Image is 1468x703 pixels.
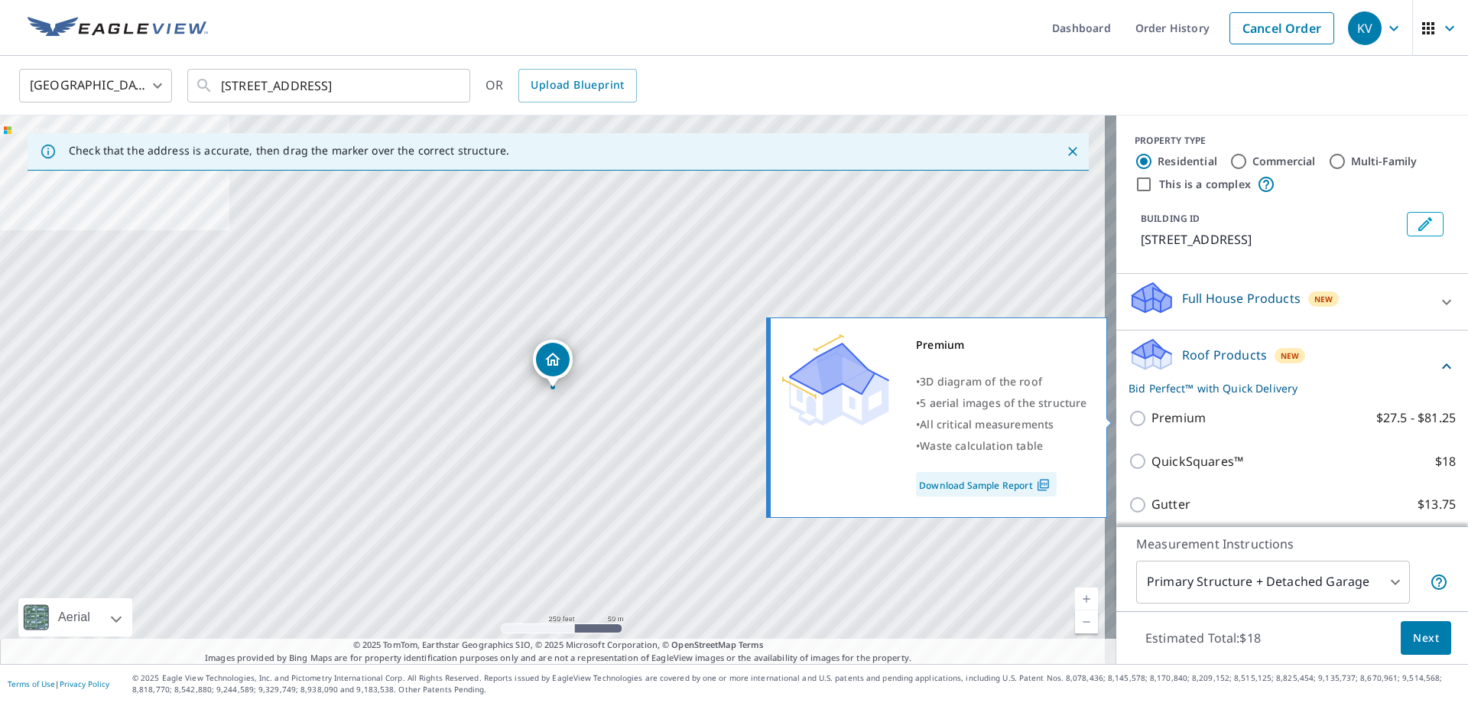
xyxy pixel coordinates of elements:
img: Premium [782,334,889,426]
a: Terms of Use [8,679,55,689]
p: $13.75 [1418,495,1456,514]
a: Download Sample Report [916,472,1057,496]
span: 5 aerial images of the structure [920,395,1086,410]
p: Bid Perfect™ with Quick Delivery [1129,380,1437,396]
div: Primary Structure + Detached Garage [1136,561,1410,604]
a: Upload Blueprint [518,69,636,103]
p: BUILDING ID [1141,212,1200,225]
span: All critical measurements [920,417,1054,431]
label: Multi-Family [1351,154,1418,169]
div: PROPERTY TYPE [1135,134,1450,148]
span: Your report will include the primary structure and a detached garage if one exists. [1430,573,1448,591]
a: Cancel Order [1229,12,1334,44]
p: $18 [1435,452,1456,471]
p: Full House Products [1182,289,1301,308]
a: Terms [739,639,764,650]
p: Estimated Total: $18 [1133,621,1273,655]
button: Edit building 1 [1407,212,1444,236]
img: Pdf Icon [1033,478,1054,492]
p: | [8,679,109,688]
p: [STREET_ADDRESS] [1141,230,1401,249]
p: Measurement Instructions [1136,535,1448,553]
span: © 2025 TomTom, Earthstar Geographics SIO, © 2025 Microsoft Corporation, © [353,639,764,652]
a: Current Level 17, Zoom Out [1075,610,1098,633]
label: Commercial [1252,154,1316,169]
div: Roof ProductsNewBid Perfect™ with Quick Delivery [1129,337,1456,396]
div: • [916,435,1087,457]
img: EV Logo [28,17,208,40]
label: Residential [1158,154,1217,169]
div: Full House ProductsNew [1129,280,1456,324]
p: QuickSquares™ [1151,452,1243,471]
div: • [916,414,1087,435]
div: [GEOGRAPHIC_DATA] [19,64,172,107]
label: This is a complex [1159,177,1251,192]
button: Close [1063,142,1083,161]
p: Roof Products [1182,346,1267,364]
div: • [916,392,1087,414]
span: 3D diagram of the roof [920,374,1042,389]
input: Search by address or latitude-longitude [221,64,439,107]
button: Next [1401,621,1451,656]
a: Current Level 17, Zoom In [1075,587,1098,610]
div: • [916,371,1087,392]
p: © 2025 Eagle View Technologies, Inc. and Pictometry International Corp. All Rights Reserved. Repo... [132,672,1460,695]
div: Premium [916,334,1087,356]
a: OpenStreetMap [671,639,736,650]
div: OR [486,69,637,103]
span: Upload Blueprint [531,76,624,95]
div: Aerial [18,598,132,636]
p: $27.5 - $81.25 [1376,408,1456,428]
div: KV [1348,11,1382,45]
p: Gutter [1151,495,1190,514]
p: Premium [1151,408,1206,428]
span: Waste calculation table [920,438,1043,453]
div: Aerial [54,598,95,636]
p: Check that the address is accurate, then drag the marker over the correct structure. [69,144,509,158]
span: New [1314,293,1333,305]
span: Next [1413,629,1439,648]
span: New [1281,350,1300,362]
a: Privacy Policy [60,679,109,689]
div: Dropped pin, building 1, Residential property, 17813 NE 100th Ct Redmond, WA 98052 [533,340,573,387]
